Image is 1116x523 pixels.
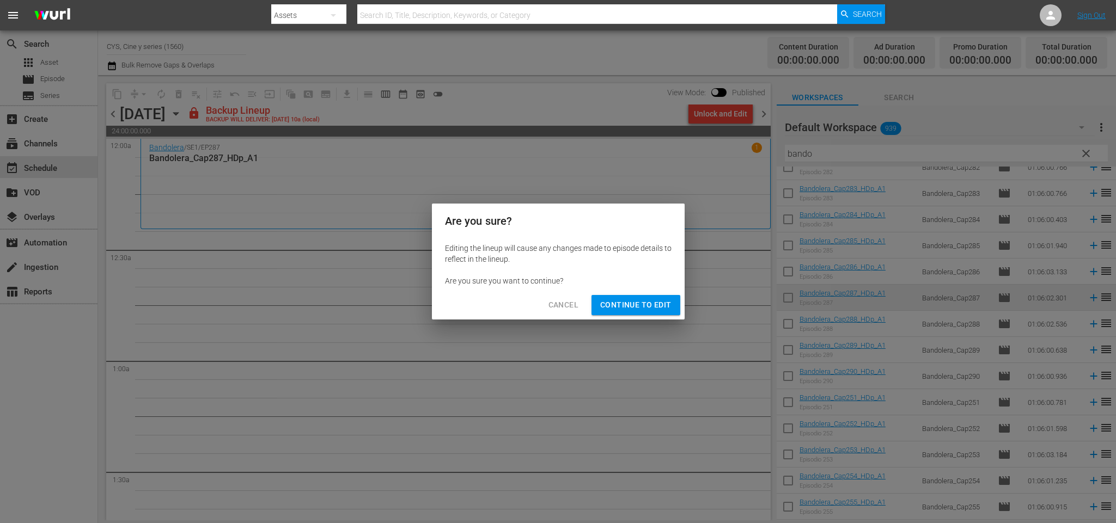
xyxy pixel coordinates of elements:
[591,295,680,315] button: Continue to Edit
[1077,11,1106,20] a: Sign Out
[7,9,20,22] span: menu
[600,298,671,312] span: Continue to Edit
[445,275,672,286] div: Are you sure you want to continue?
[26,3,78,28] img: ans4CAIJ8jUAAAAAAAAAAAAAAAAAAAAAAAAgQb4GAAAAAAAAAAAAAAAAAAAAAAAAJMjXAAAAAAAAAAAAAAAAAAAAAAAAgAT5G...
[445,212,672,230] h2: Are you sure?
[540,295,587,315] button: Cancel
[445,243,672,264] div: Editing the lineup will cause any changes made to episode details to reflect in the lineup.
[853,4,882,24] span: Search
[548,298,578,312] span: Cancel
